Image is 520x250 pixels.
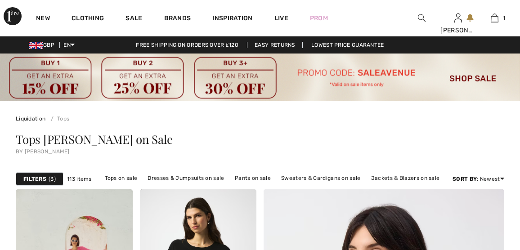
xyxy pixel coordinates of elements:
a: Pants on sale [230,172,275,184]
a: Sale [126,14,142,24]
img: 1ère Avenue [4,7,22,25]
div: : Newest [453,175,504,183]
img: search the website [418,13,426,23]
span: 1 [503,14,505,22]
span: EN [63,42,75,48]
span: 3 [49,175,56,183]
a: Dresses & Jumpsuits on sale [143,172,229,184]
a: New [36,14,50,24]
a: Lowest Price Guarantee [304,42,391,48]
img: My Info [454,13,462,23]
div: [PERSON_NAME] [440,26,476,35]
img: My Bag [491,13,498,23]
strong: Sort By [453,176,477,182]
a: Easy Returns [247,42,303,48]
iframe: Opens a widget where you can chat to one of our agents [463,183,511,205]
a: Outerwear on sale [266,184,324,196]
a: Jackets & Blazers on sale [367,172,444,184]
span: GBP [29,42,58,48]
strong: Filters [23,175,46,183]
a: Brands [164,14,191,24]
a: Sweaters & Cardigans on sale [277,172,365,184]
span: 113 items [67,175,92,183]
a: Liquidation [16,116,45,122]
a: Skirts on sale [220,184,264,196]
img: UK Pound [29,42,43,49]
a: Prom [310,13,328,23]
a: 1 [477,13,512,23]
div: by [PERSON_NAME] [16,149,504,154]
a: Free shipping on orders over ₤120 [129,42,246,48]
span: Inspiration [212,14,252,24]
a: Live [274,13,288,23]
a: Tops [47,116,70,122]
a: Sign In [454,13,462,22]
span: Tops [PERSON_NAME] on Sale [16,131,172,147]
a: Clothing [72,14,104,24]
a: Tops on sale [100,172,142,184]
